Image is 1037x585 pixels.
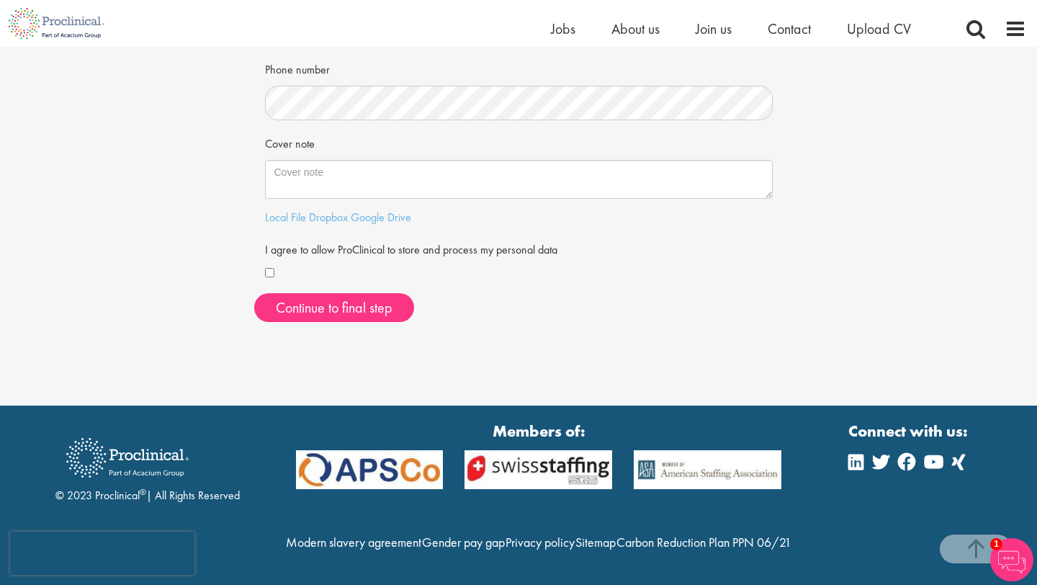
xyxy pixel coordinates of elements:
[309,210,348,225] a: Dropbox
[611,19,660,38] a: About us
[848,420,971,442] strong: Connect with us:
[506,534,575,550] a: Privacy policy
[990,538,1033,581] img: Chatbot
[623,450,792,489] img: APSCo
[140,486,146,498] sup: ®
[265,237,557,259] label: I agree to allow ProClinical to store and process my personal data
[351,210,411,225] a: Google Drive
[990,538,1002,550] span: 1
[55,427,240,504] div: © 2023 Proclinical | All Rights Reserved
[847,19,911,38] a: Upload CV
[422,534,505,550] a: Gender pay gap
[454,450,623,489] img: APSCo
[696,19,732,38] a: Join us
[768,19,811,38] a: Contact
[265,57,330,79] label: Phone number
[616,534,791,550] a: Carbon Reduction Plan PPN 06/21
[265,131,315,153] label: Cover note
[10,532,194,575] iframe: reCAPTCHA
[575,534,616,550] a: Sitemap
[285,450,454,489] img: APSCo
[286,534,421,550] a: Modern slavery agreement
[296,420,782,442] strong: Members of:
[254,293,414,322] button: Continue to final step
[551,19,575,38] a: Jobs
[265,210,306,225] a: Local File
[55,428,199,488] img: Proclinical Recruitment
